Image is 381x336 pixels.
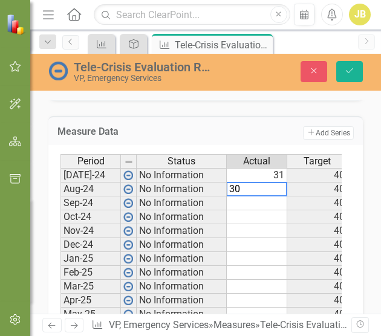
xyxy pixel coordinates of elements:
td: 40 [287,224,348,238]
td: 31 [227,168,287,183]
img: wPkqUstsMhMTgAAAABJRU5ErkJggg== [123,198,133,208]
a: VP, Emergency Services [109,319,209,331]
div: VP, Emergency Services [74,74,210,83]
span: Period [77,156,105,167]
td: 40 [287,168,348,183]
h3: Measure Data [57,126,219,137]
td: Mar-25 [60,280,121,294]
td: No Information [137,266,227,280]
td: 40 [287,294,348,308]
td: [DATE]-24 [60,168,121,183]
td: 40 [287,252,348,266]
img: wPkqUstsMhMTgAAAABJRU5ErkJggg== [123,282,133,291]
span: Status [168,156,195,167]
img: wPkqUstsMhMTgAAAABJRU5ErkJggg== [123,296,133,305]
div: Tele-Crisis Evaluation Request to Start Time (mins) [175,37,270,53]
td: Nov-24 [60,224,121,238]
div: » » [91,318,351,332]
td: No Information [137,168,227,183]
td: No Information [137,210,227,224]
td: Feb-25 [60,266,121,280]
td: No Information [137,238,227,252]
td: No Information [137,308,227,321]
div: Tele-Crisis Evaluation Request to Start Time (mins) [74,60,210,74]
td: 40 [287,280,348,294]
td: Dec-24 [60,238,121,252]
td: Sep-24 [60,196,121,210]
img: No Information [48,61,68,80]
td: No Information [137,183,227,196]
td: Oct-24 [60,210,121,224]
td: No Information [137,224,227,238]
img: wPkqUstsMhMTgAAAABJRU5ErkJggg== [123,240,133,250]
img: wPkqUstsMhMTgAAAABJRU5ErkJggg== [123,254,133,263]
td: 40 [287,308,348,321]
img: wPkqUstsMhMTgAAAABJRU5ErkJggg== [123,184,133,194]
img: wPkqUstsMhMTgAAAABJRU5ErkJggg== [123,170,133,180]
td: 40 [287,183,348,196]
span: Target [304,156,331,167]
td: 40 [287,210,348,224]
img: wPkqUstsMhMTgAAAABJRU5ErkJggg== [123,268,133,277]
td: 40 [287,266,348,280]
td: No Information [137,294,227,308]
td: 40 [287,196,348,210]
img: wPkqUstsMhMTgAAAABJRU5ErkJggg== [123,309,133,319]
img: wPkqUstsMhMTgAAAABJRU5ErkJggg== [123,212,133,222]
input: Search ClearPoint... [94,4,290,25]
button: JB [349,4,371,25]
td: Apr-25 [60,294,121,308]
td: No Information [137,252,227,266]
span: Actual [243,156,270,167]
a: Measures [213,319,255,331]
td: No Information [137,196,227,210]
td: Aug-24 [60,183,121,196]
img: 8DAGhfEEPCf229AAAAAElFTkSuQmCC [124,157,134,167]
button: Add Series [303,126,354,140]
img: ClearPoint Strategy [6,14,27,35]
td: 40 [287,238,348,252]
td: May-25 [60,308,121,321]
td: No Information [137,280,227,294]
img: wPkqUstsMhMTgAAAABJRU5ErkJggg== [123,226,133,236]
td: Jan-25 [60,252,121,266]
